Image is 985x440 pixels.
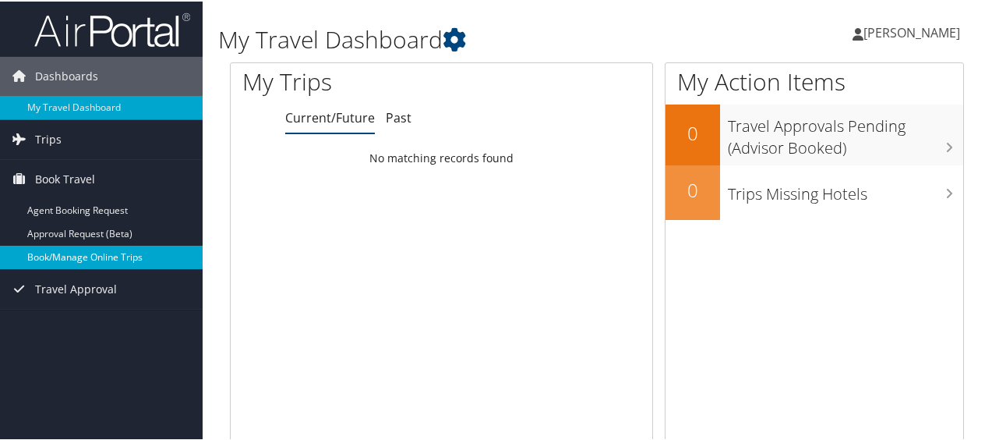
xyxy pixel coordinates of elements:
span: [PERSON_NAME] [863,23,960,40]
h2: 0 [665,119,720,145]
td: No matching records found [231,143,652,171]
a: Current/Future [285,108,375,125]
h3: Trips Missing Hotels [728,174,963,204]
span: Trips [35,119,62,158]
span: Book Travel [35,158,95,197]
a: 0Trips Missing Hotels [665,164,963,218]
span: Dashboards [35,55,98,94]
h1: My Travel Dashboard [218,22,723,55]
h3: Travel Approvals Pending (Advisor Booked) [728,106,963,158]
h1: My Action Items [665,64,963,97]
a: 0Travel Approvals Pending (Advisor Booked) [665,103,963,163]
img: airportal-logo.png [34,10,190,47]
a: Past [386,108,411,125]
h1: My Trips [242,64,465,97]
a: [PERSON_NAME] [853,8,976,55]
h2: 0 [665,176,720,202]
span: Travel Approval [35,268,117,307]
